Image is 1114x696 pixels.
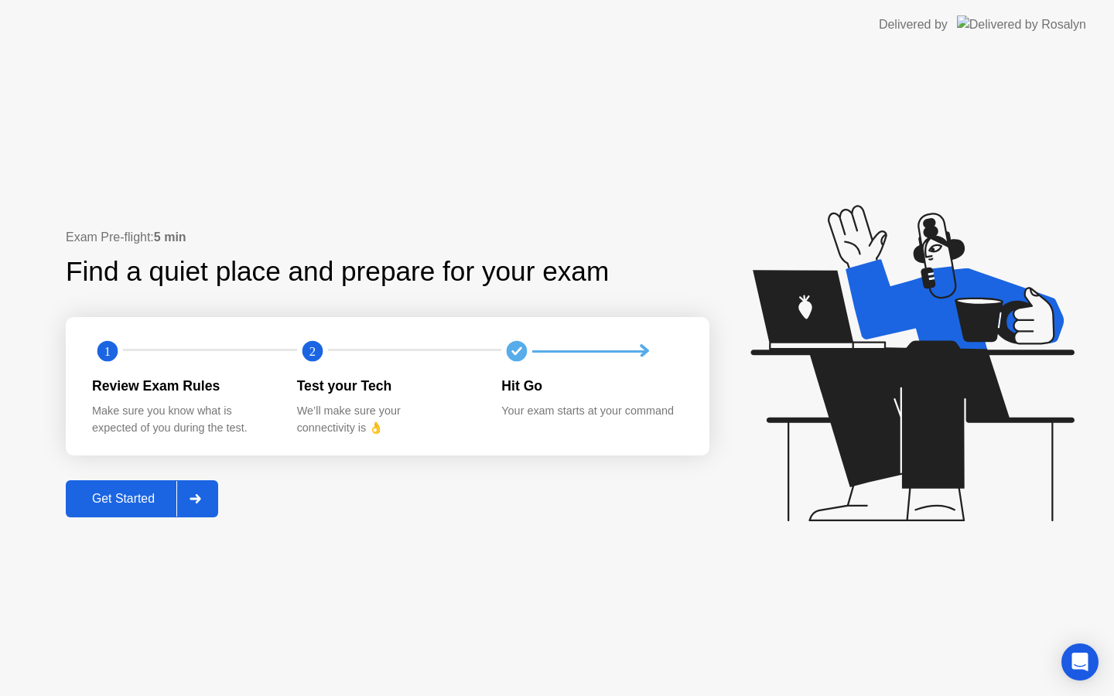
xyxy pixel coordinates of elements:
[66,480,218,517] button: Get Started
[1061,643,1099,681] div: Open Intercom Messenger
[297,403,477,436] div: We’ll make sure your connectivity is 👌
[957,15,1086,33] img: Delivered by Rosalyn
[297,376,477,396] div: Test your Tech
[154,230,186,244] b: 5 min
[104,344,111,359] text: 1
[92,403,272,436] div: Make sure you know what is expected of you during the test.
[501,403,682,420] div: Your exam starts at your command
[70,492,176,506] div: Get Started
[92,376,272,396] div: Review Exam Rules
[501,376,682,396] div: Hit Go
[66,228,709,247] div: Exam Pre-flight:
[879,15,948,34] div: Delivered by
[66,251,611,292] div: Find a quiet place and prepare for your exam
[309,344,316,359] text: 2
